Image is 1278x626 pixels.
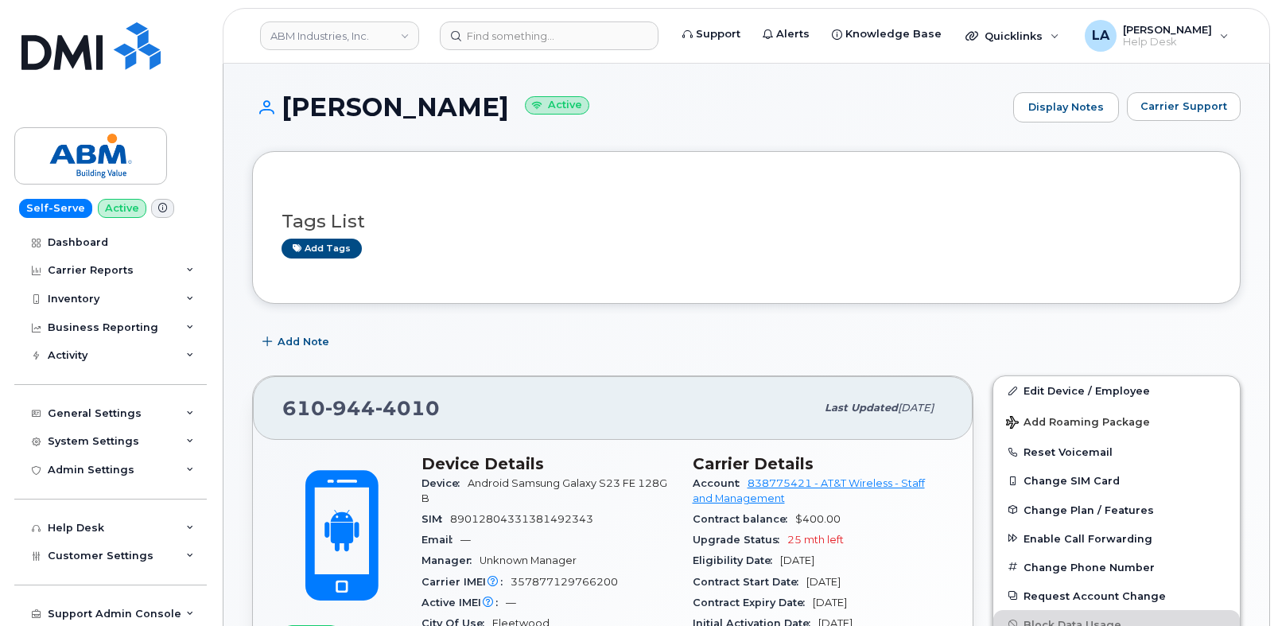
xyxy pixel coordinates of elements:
[693,477,925,504] a: 838775421 - AT&T Wireless - Staff and Management
[450,513,593,525] span: 89012804331381492343
[993,466,1240,495] button: Change SIM Card
[993,524,1240,553] button: Enable Call Forwarding
[1140,99,1227,114] span: Carrier Support
[993,437,1240,466] button: Reset Voicemail
[282,396,440,420] span: 610
[421,477,667,504] span: Android Samsung Galaxy S23 FE 128GB
[787,534,844,546] span: 25 mth left
[693,477,748,489] span: Account
[282,239,362,259] a: Add tags
[993,376,1240,405] a: Edit Device / Employee
[993,553,1240,581] button: Change Phone Number
[693,554,780,566] span: Eligibility Date
[693,454,945,473] h3: Carrier Details
[1013,92,1119,122] a: Display Notes
[480,554,577,566] span: Unknown Manager
[421,534,460,546] span: Email
[993,496,1240,524] button: Change Plan / Features
[421,513,450,525] span: SIM
[693,513,795,525] span: Contract balance
[795,513,841,525] span: $400.00
[993,405,1240,437] button: Add Roaming Package
[898,402,934,414] span: [DATE]
[1024,532,1152,544] span: Enable Call Forwarding
[693,597,813,609] span: Contract Expiry Date
[506,597,516,609] span: —
[460,534,471,546] span: —
[1024,504,1154,515] span: Change Plan / Features
[806,576,841,588] span: [DATE]
[1006,416,1150,431] span: Add Roaming Package
[421,597,506,609] span: Active IMEI
[825,402,898,414] span: Last updated
[252,93,1005,121] h1: [PERSON_NAME]
[780,554,814,566] span: [DATE]
[525,96,589,115] small: Active
[421,477,468,489] span: Device
[325,396,375,420] span: 944
[375,396,440,420] span: 4010
[421,576,511,588] span: Carrier IMEI
[993,581,1240,610] button: Request Account Change
[1127,92,1241,121] button: Carrier Support
[282,212,1211,231] h3: Tags List
[252,328,343,356] button: Add Note
[278,334,329,349] span: Add Note
[421,454,674,473] h3: Device Details
[813,597,847,609] span: [DATE]
[693,534,787,546] span: Upgrade Status
[693,576,806,588] span: Contract Start Date
[511,576,618,588] span: 357877129766200
[421,554,480,566] span: Manager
